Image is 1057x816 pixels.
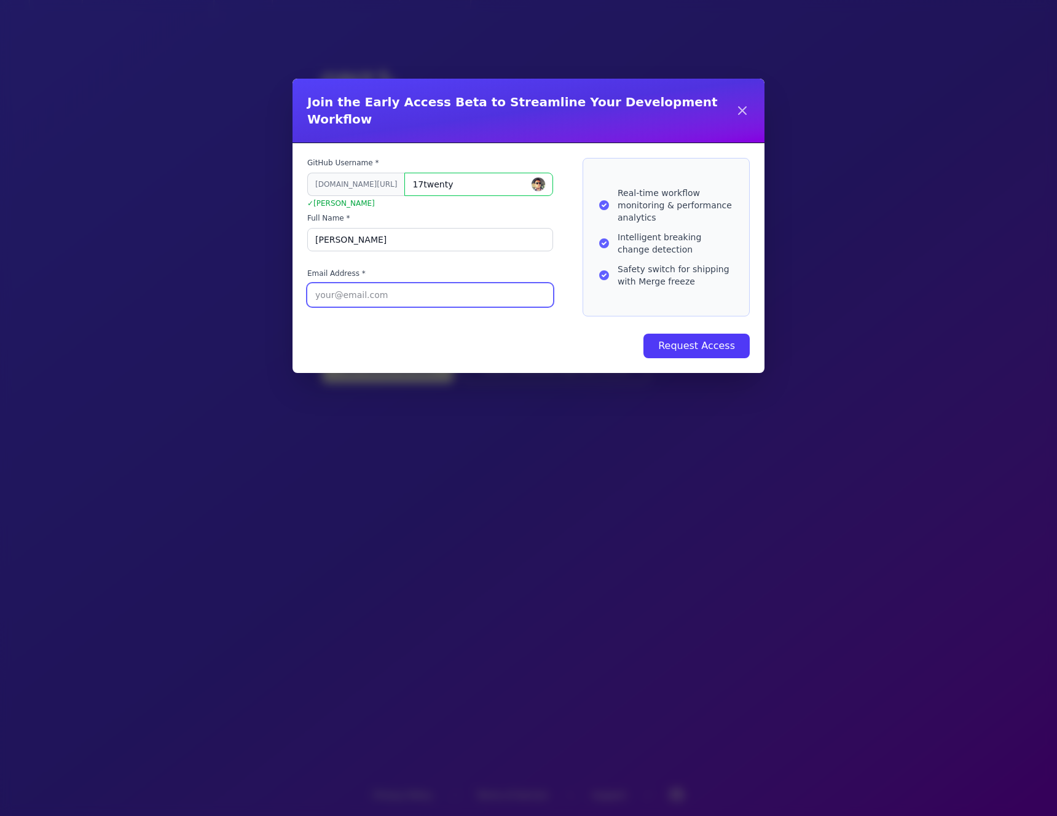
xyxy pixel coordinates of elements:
span: Safety switch for shipping with Merge freeze [618,263,734,288]
span: [DOMAIN_NAME][URL] [307,173,404,196]
h2: Join the Early Access Beta to Streamline Your Development Workflow [307,93,735,128]
span: Intelligent breaking change detection [618,231,734,256]
button: Request Access [643,334,750,358]
input: your-username [404,173,553,196]
p: ✓ [PERSON_NAME] [307,198,553,208]
img: 17twenty avatar [531,177,546,192]
label: Email Address * [307,269,553,278]
input: Your full name [307,228,553,251]
label: GitHub Username * [307,158,553,168]
span: Real-time workflow monitoring & performance analytics [618,187,734,224]
input: your@email.com [307,283,553,307]
label: Full Name * [307,213,553,223]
